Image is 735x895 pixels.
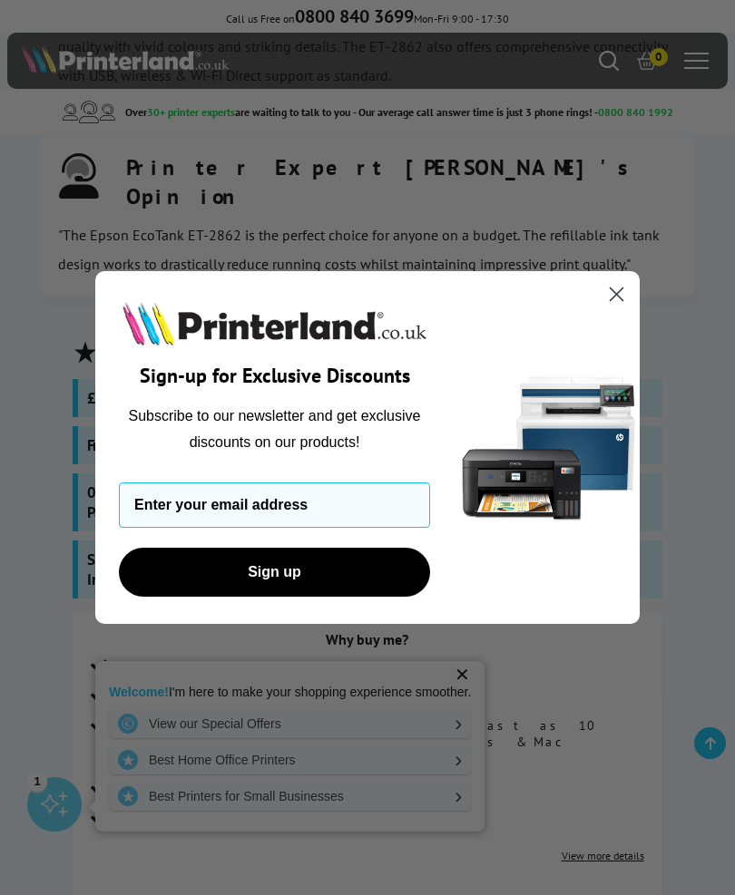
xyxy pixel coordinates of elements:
img: 5290a21f-4df8-4860-95f4-ea1e8d0e8904.png [458,271,640,624]
button: Close dialog [601,278,632,310]
span: Sign-up for Exclusive Discounts [140,363,410,388]
input: Enter your email address [119,482,430,528]
img: Printerland.co.uk [119,298,430,349]
span: Subscribe to our newsletter and get exclusive discounts on our products! [129,408,421,449]
button: Sign up [119,548,430,597]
